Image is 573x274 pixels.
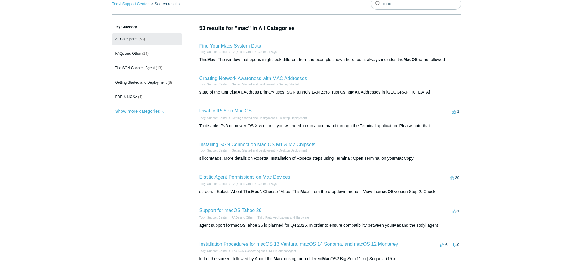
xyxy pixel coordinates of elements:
[227,148,275,153] li: Getting Started and Deployment
[257,182,276,186] a: General FAQs
[393,223,401,228] em: Mac
[199,123,461,129] div: To disable IPv6 on newer OS X versions, you will need to run a command through the Terminal appli...
[351,90,361,94] em: MAC
[232,149,275,152] a: Getting Started and Deployment
[112,2,149,6] a: Todyl Support Center
[207,57,215,62] em: Mac
[199,249,228,253] a: Todyl Support Center
[112,91,182,103] a: EDR & NGAV (4)
[232,249,265,253] a: The SGN Connect Agent
[453,242,459,247] span: 9
[142,51,149,56] span: (14)
[199,43,261,48] a: Find Your Macs System Data
[199,89,461,95] div: state of the tunnel. Address primary uses: SGN tunnels LAN ZeroTrust Using Addresses in [GEOGRAPH...
[156,66,162,70] span: (13)
[199,149,228,152] a: Todyl Support Center
[138,95,143,99] span: (4)
[452,109,460,114] span: -1
[199,242,398,247] a: Installation Procedures for macOS 13 Ventura, macOS 14 Sonoma, and macOS 12 Monterey
[440,242,448,247] span: -6
[199,57,461,63] div: This . The window that opens might look different from the example shown here, but it always incl...
[199,155,461,162] div: silicon . More details on Rosetta. Installation of Rosetta steps using Terminal: Open Terminal on...
[199,142,316,147] a: Installing SGN Connect on Mac OS M1 & M2 Chipsets
[115,51,141,56] span: FAQs and Other
[112,48,182,59] a: FAQs and Other (14)
[403,57,417,62] em: MacOS
[232,182,253,186] a: FAQs and Other
[199,148,228,153] li: Todyl Support Center
[265,249,296,253] li: SGN Connect Agent
[279,149,307,152] a: Desktop Deployment
[199,83,228,86] a: Todyl Support Center
[139,37,145,41] span: (53)
[232,83,275,86] a: Getting Started and Deployment
[275,148,307,153] li: Desktop Deployment
[273,256,282,261] em: Mac
[115,37,138,41] span: All Categories
[115,80,167,85] span: Getting Started and Deployment
[232,216,253,219] a: FAQs and Other
[257,216,309,219] a: Third Party Applications and Hardware
[231,223,245,228] em: macOS
[227,215,253,220] li: FAQs and Other
[396,156,404,161] em: Mac
[199,215,228,220] li: Todyl Support Center
[379,189,394,194] em: macOS
[322,256,331,261] em: Mac
[199,24,461,32] h1: 53 results for "mac" in All Categories
[234,90,244,94] em: MAC
[232,50,253,54] a: FAQs and Other
[199,256,461,262] div: left of the screen, followed by About this Looking for a different OS? Big Sur (11.x) | Sequoia (...
[199,222,461,229] div: agent support for Tahoe 26 is planned for Q4 2025. In order to ensure compatibility between your ...
[450,175,460,180] span: -20
[199,116,228,120] a: Todyl Support Center
[199,189,461,195] div: screen. - Select "About This ": Choose "About This " from the dropdown menu. - View the Version S...
[199,76,307,81] a: Creating Network Awareness with MAC Addresses
[227,82,275,87] li: Getting Started and Deployment
[251,189,259,194] em: Mac
[300,189,309,194] em: Mac
[227,182,253,186] li: FAQs and Other
[112,2,150,6] li: Todyl Support Center
[115,66,155,70] span: The SGN Connect Agent
[112,106,168,117] button: Show more categories
[279,83,299,86] a: Getting Started
[150,2,180,6] li: Search results
[199,208,262,213] a: Support for macOS Tahoe 26
[112,77,182,88] a: Getting Started and Deployment (8)
[254,215,309,220] li: Third Party Applications and Hardware
[227,50,253,54] li: FAQs and Other
[199,82,228,87] li: Todyl Support Center
[112,24,182,30] h3: By Category
[227,116,275,120] li: Getting Started and Deployment
[199,216,228,219] a: Todyl Support Center
[275,82,299,87] li: Getting Started
[275,116,307,120] li: Desktop Deployment
[199,50,228,54] a: Todyl Support Center
[254,182,277,186] li: General FAQs
[269,249,296,253] a: SGN Connect Agent
[211,156,221,161] em: Macs
[168,80,172,85] span: (8)
[112,62,182,74] a: The SGN Connect Agent (13)
[115,95,137,99] span: EDR & NGAV
[112,33,182,45] a: All Categories (53)
[227,249,265,253] li: The SGN Connect Agent
[254,50,277,54] li: General FAQs
[232,116,275,120] a: Getting Started and Deployment
[199,174,290,180] a: Elastic Agent Permissions on Mac Devices
[452,209,460,213] span: -1
[199,108,252,113] a: Disable IPv6 on Mac OS
[279,116,307,120] a: Desktop Deployment
[199,182,228,186] a: Todyl Support Center
[257,50,276,54] a: General FAQs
